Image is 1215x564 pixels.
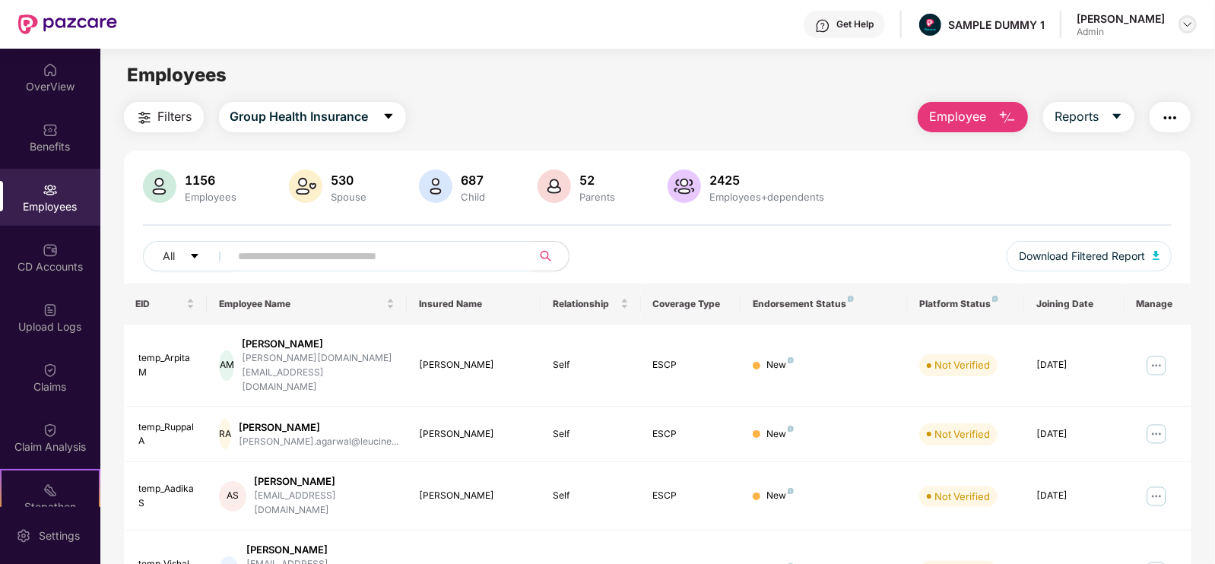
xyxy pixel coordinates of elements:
[43,303,58,318] img: svg+xml;base64,PHN2ZyBpZD0iVXBsb2FkX0xvZ3MiIGRhdGEtbmFtZT0iVXBsb2FkIExvZ3MiIHhtbG5zPSJodHRwOi8vd3...
[43,363,58,378] img: svg+xml;base64,PHN2ZyBpZD0iQ2xhaW0iIHhtbG5zPSJodHRwOi8vd3d3LnczLm9yZy8yMDAwL3N2ZyIgd2lkdGg9IjIwIi...
[766,489,794,503] div: New
[43,182,58,198] img: svg+xml;base64,PHN2ZyBpZD0iRW1wbG95ZWVzIiB4bWxucz0iaHR0cDovL3d3dy53My5vcmcvMjAwMC9zdmciIHdpZHRoPS...
[219,298,383,310] span: Employee Name
[948,17,1045,32] div: SAMPLE DUMMY 1
[531,241,569,271] button: search
[139,420,195,449] div: temp_RuppalA
[182,173,240,188] div: 1156
[407,284,540,325] th: Insured Name
[16,528,31,543] img: svg+xml;base64,PHN2ZyBpZD0iU2V0dGluZy0yMHgyMCIgeG1sbnM9Imh0dHA6Ly93d3cudzMub3JnLzIwMDAvc3ZnIiB3aW...
[929,107,986,126] span: Employee
[1019,248,1145,265] span: Download Filtered Report
[998,109,1017,127] img: svg+xml;base64,PHN2ZyB4bWxucz0iaHR0cDovL3d3dy53My5vcmcvMjAwMC9zdmciIHhtbG5zOnhsaW5rPSJodHRwOi8vd3...
[127,64,227,86] span: Employees
[1125,284,1191,325] th: Manage
[788,357,794,363] img: svg+xml;base64,PHN2ZyB4bWxucz0iaHR0cDovL3d3dy53My5vcmcvMjAwMC9zdmciIHdpZHRoPSI4IiBoZWlnaHQ9IjgiIH...
[419,427,528,442] div: [PERSON_NAME]
[766,358,794,372] div: New
[553,489,629,503] div: Self
[788,426,794,432] img: svg+xml;base64,PHN2ZyB4bWxucz0iaHR0cDovL3d3dy53My5vcmcvMjAwMC9zdmciIHdpZHRoPSI4IiBoZWlnaHQ9IjgiIH...
[577,173,619,188] div: 52
[289,170,322,203] img: svg+xml;base64,PHN2ZyB4bWxucz0iaHR0cDovL3d3dy53My5vcmcvMjAwMC9zdmciIHhtbG5zOnhsaW5rPSJodHRwOi8vd3...
[43,62,58,78] img: svg+xml;base64,PHN2ZyBpZD0iSG9tZSIgeG1sbnM9Imh0dHA6Ly93d3cudzMub3JnLzIwMDAvc3ZnIiB3aWR0aD0iMjAiIG...
[189,251,200,263] span: caret-down
[242,351,395,394] div: [PERSON_NAME][DOMAIN_NAME][EMAIL_ADDRESS][DOMAIN_NAME]
[242,337,395,351] div: [PERSON_NAME]
[836,18,874,30] div: Get Help
[43,483,58,498] img: svg+xml;base64,PHN2ZyB4bWxucz0iaHR0cDovL3d3dy53My5vcmcvMjAwMC9zdmciIHdpZHRoPSIyMSIgaGVpZ2h0PSIyMC...
[458,191,489,203] div: Child
[230,107,369,126] span: Group Health Insurance
[918,102,1028,132] button: Employee
[707,173,828,188] div: 2425
[934,426,990,442] div: Not Verified
[219,419,231,449] div: RA
[1161,109,1179,127] img: svg+xml;base64,PHN2ZyB4bWxucz0iaHR0cDovL3d3dy53My5vcmcvMjAwMC9zdmciIHdpZHRoPSIyNCIgaGVpZ2h0PSIyNC...
[1077,11,1165,26] div: [PERSON_NAME]
[158,107,192,126] span: Filters
[1024,284,1125,325] th: Joining Date
[254,474,395,489] div: [PERSON_NAME]
[934,357,990,372] div: Not Verified
[135,109,154,127] img: svg+xml;base64,PHN2ZyB4bWxucz0iaHR0cDovL3d3dy53My5vcmcvMjAwMC9zdmciIHdpZHRoPSIyNCIgaGVpZ2h0PSIyNC...
[382,110,395,124] span: caret-down
[934,489,990,504] div: Not Verified
[419,358,528,372] div: [PERSON_NAME]
[254,489,395,518] div: [EMAIL_ADDRESS][DOMAIN_NAME]
[1007,241,1172,271] button: Download Filtered Report
[124,284,208,325] th: EID
[653,427,729,442] div: ESCP
[641,284,741,325] th: Coverage Type
[992,296,998,302] img: svg+xml;base64,PHN2ZyB4bWxucz0iaHR0cDovL3d3dy53My5vcmcvMjAwMC9zdmciIHdpZHRoPSI4IiBoZWlnaHQ9IjgiIH...
[43,423,58,438] img: svg+xml;base64,PHN2ZyBpZD0iQ2xhaW0iIHhtbG5zPSJodHRwOi8vd3d3LnczLm9yZy8yMDAwL3N2ZyIgd2lkdGg9IjIwIi...
[1036,427,1112,442] div: [DATE]
[43,122,58,138] img: svg+xml;base64,PHN2ZyBpZD0iQmVuZWZpdHMiIHhtbG5zPSJodHRwOi8vd3d3LnczLm9yZy8yMDAwL3N2ZyIgd2lkdGg9Ij...
[707,191,828,203] div: Employees+dependents
[1043,102,1134,132] button: Reportscaret-down
[848,296,854,302] img: svg+xml;base64,PHN2ZyB4bWxucz0iaHR0cDovL3d3dy53My5vcmcvMjAwMC9zdmciIHdpZHRoPSI4IiBoZWlnaHQ9IjgiIH...
[43,242,58,258] img: svg+xml;base64,PHN2ZyBpZD0iQ0RfQWNjb3VudHMiIGRhdGEtbmFtZT0iQ0QgQWNjb3VudHMiIHhtbG5zPSJodHRwOi8vd3...
[1036,489,1112,503] div: [DATE]
[815,18,830,33] img: svg+xml;base64,PHN2ZyBpZD0iSGVscC0zMngzMiIgeG1sbnM9Imh0dHA6Ly93d3cudzMub3JnLzIwMDAvc3ZnIiB3aWR0aD...
[207,284,407,325] th: Employee Name
[577,191,619,203] div: Parents
[1077,26,1165,38] div: Admin
[239,420,398,435] div: [PERSON_NAME]
[34,528,84,543] div: Settings
[246,543,395,557] div: [PERSON_NAME]
[653,489,729,503] div: ESCP
[1182,18,1194,30] img: svg+xml;base64,PHN2ZyBpZD0iRHJvcGRvd24tMzJ4MzIiIHhtbG5zPSJodHRwOi8vd3d3LnczLm9yZy8yMDAwL3N2ZyIgd2...
[219,481,246,512] div: AS
[1111,110,1123,124] span: caret-down
[653,358,729,372] div: ESCP
[328,173,370,188] div: 530
[919,298,1012,310] div: Platform Status
[219,350,234,381] div: AM
[143,241,236,271] button: Allcaret-down
[541,284,641,325] th: Relationship
[143,170,176,203] img: svg+xml;base64,PHN2ZyB4bWxucz0iaHR0cDovL3d3dy53My5vcmcvMjAwMC9zdmciIHhtbG5zOnhsaW5rPSJodHRwOi8vd3...
[1144,422,1169,446] img: manageButton
[919,14,941,36] img: Pazcare_Alternative_logo-01-01.png
[1036,358,1112,372] div: [DATE]
[788,488,794,494] img: svg+xml;base64,PHN2ZyB4bWxucz0iaHR0cDovL3d3dy53My5vcmcvMjAwMC9zdmciIHdpZHRoPSI4IiBoZWlnaHQ9IjgiIH...
[538,170,571,203] img: svg+xml;base64,PHN2ZyB4bWxucz0iaHR0cDovL3d3dy53My5vcmcvMjAwMC9zdmciIHhtbG5zOnhsaW5rPSJodHRwOi8vd3...
[219,102,406,132] button: Group Health Insurancecaret-down
[328,191,370,203] div: Spouse
[553,427,629,442] div: Self
[1144,484,1169,509] img: manageButton
[766,427,794,442] div: New
[239,435,398,449] div: [PERSON_NAME].agarwal@leucine...
[1055,107,1099,126] span: Reports
[458,173,489,188] div: 687
[182,191,240,203] div: Employees
[553,298,617,310] span: Relationship
[668,170,701,203] img: svg+xml;base64,PHN2ZyB4bWxucz0iaHR0cDovL3d3dy53My5vcmcvMjAwMC9zdmciIHhtbG5zOnhsaW5rPSJodHRwOi8vd3...
[419,489,528,503] div: [PERSON_NAME]
[553,358,629,372] div: Self
[139,351,195,380] div: temp_ArpitaM
[2,499,99,515] div: Stepathon
[136,298,184,310] span: EID
[419,170,452,203] img: svg+xml;base64,PHN2ZyB4bWxucz0iaHR0cDovL3d3dy53My5vcmcvMjAwMC9zdmciIHhtbG5zOnhsaW5rPSJodHRwOi8vd3...
[163,248,176,265] span: All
